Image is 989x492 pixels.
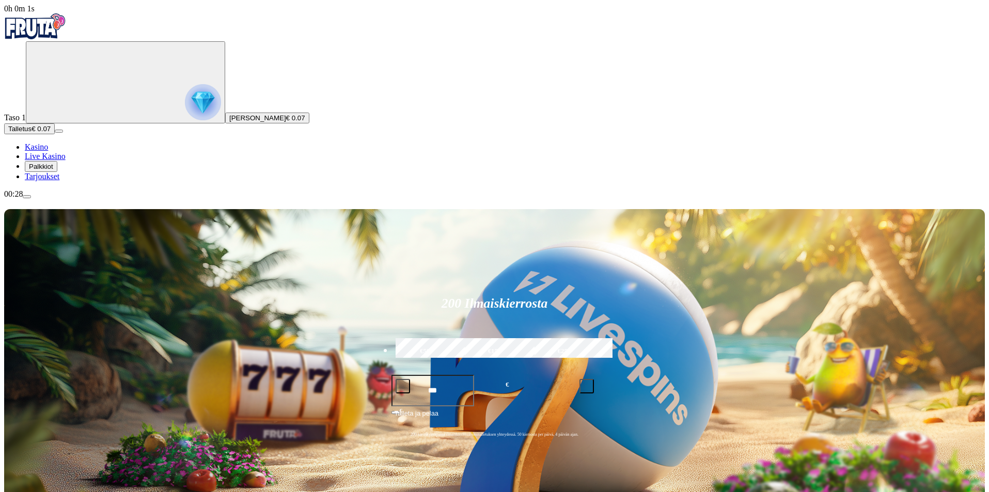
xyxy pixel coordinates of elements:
[25,172,59,181] a: Tarjoukset
[4,13,985,181] nav: Primary
[4,123,55,134] button: Talletusplus icon€ 0.07
[229,114,286,122] span: [PERSON_NAME]
[393,337,457,367] label: €50
[579,379,594,393] button: plus icon
[506,380,509,390] span: €
[400,407,403,414] span: €
[532,337,596,367] label: €250
[32,125,51,133] span: € 0.07
[25,161,57,172] button: Palkkiot
[25,142,48,151] a: Kasino
[23,195,31,198] button: menu
[55,130,63,133] button: menu
[4,4,35,13] span: user session time
[462,337,526,367] label: €150
[225,113,309,123] button: [PERSON_NAME]€ 0.07
[8,125,32,133] span: Talletus
[4,13,66,39] img: Fruta
[391,408,598,427] button: Talleta ja pelaa
[4,189,23,198] span: 00:28
[396,379,410,393] button: minus icon
[25,152,66,161] a: Live Kasino
[185,84,221,120] img: reward progress
[29,163,53,170] span: Palkkiot
[26,41,225,123] button: reward progress
[395,408,438,427] span: Talleta ja pelaa
[4,142,985,181] nav: Main menu
[4,113,26,122] span: Taso 1
[4,32,66,41] a: Fruta
[286,114,305,122] span: € 0.07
